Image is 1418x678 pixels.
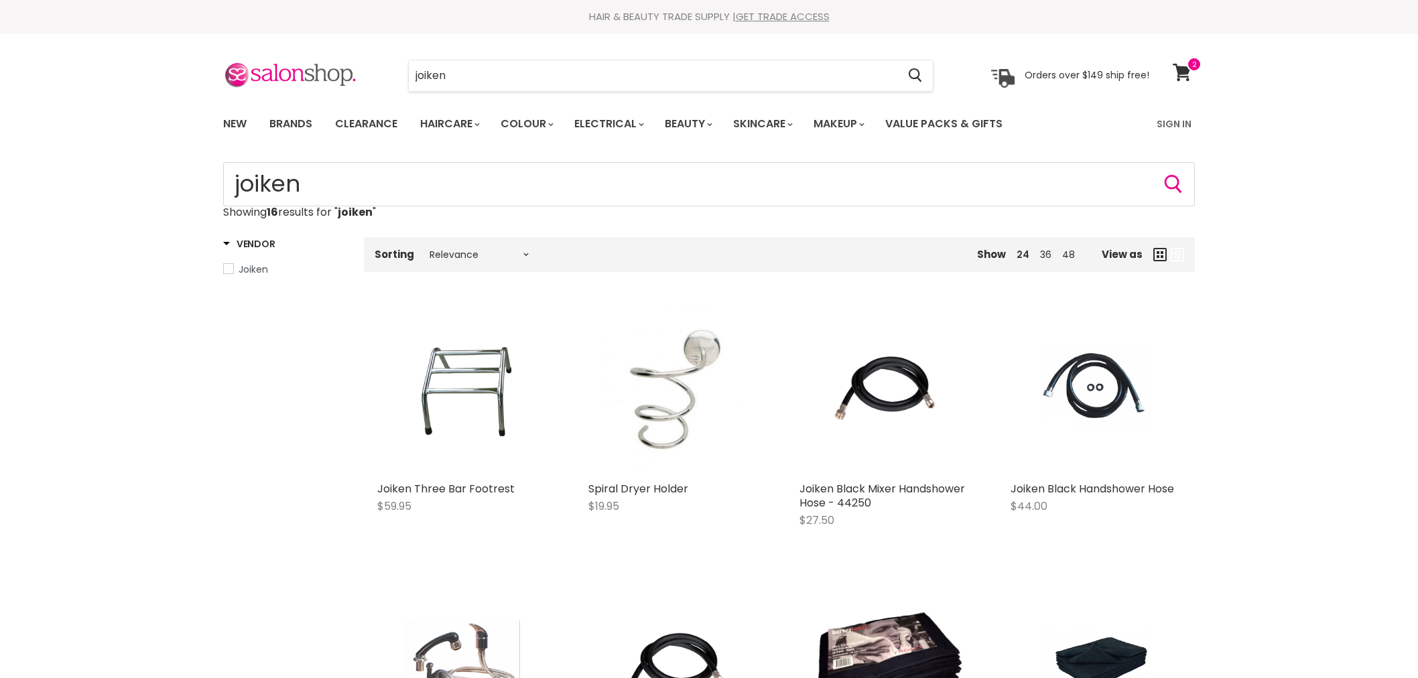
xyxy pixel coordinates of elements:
[588,498,619,514] span: $19.95
[799,481,965,511] a: Joiken Black Mixer Handshower Hose - 44250
[723,110,801,138] a: Skincare
[1102,249,1143,260] span: View as
[223,237,275,251] h3: Vendor
[410,110,488,138] a: Haircare
[223,162,1195,206] form: Product
[799,513,834,528] span: $27.50
[325,110,407,138] a: Clearance
[409,60,897,91] input: Search
[588,304,759,475] a: Spiral Dryer Holder
[338,204,373,220] strong: joiken
[206,105,1212,143] nav: Main
[803,110,873,138] a: Makeup
[239,263,268,276] span: Joiken
[564,110,652,138] a: Electrical
[213,110,257,138] a: New
[799,332,970,446] img: Joiken Black Mixer Handshower Hose - 44250
[377,498,411,514] span: $59.95
[1025,69,1149,81] p: Orders over $149 ship free!
[1149,110,1200,138] a: Sign In
[223,206,1195,218] p: Showing results for " "
[408,60,933,92] form: Product
[875,110,1013,138] a: Value Packs & Gifts
[267,204,278,220] strong: 16
[588,481,688,496] a: Spiral Dryer Holder
[799,304,970,475] a: Joiken Black Mixer Handshower Hose - 44250
[206,10,1212,23] div: HAIR & BEAUTY TRADE SUPPLY |
[1062,248,1075,261] a: 48
[223,162,1195,206] input: Search
[1011,498,1047,514] span: $44.00
[375,249,414,260] label: Sorting
[1011,481,1174,496] a: Joiken Black Handshower Hose
[977,247,1006,261] span: Show
[223,262,347,277] a: Joiken
[491,110,562,138] a: Colour
[377,481,515,496] a: Joiken Three Bar Footrest
[377,304,548,475] a: Joiken Three Bar Footrest
[1011,304,1181,475] a: Joiken Black Handshower Hose
[259,110,322,138] a: Brands
[1163,174,1184,195] button: Search
[213,105,1081,143] ul: Main menu
[1040,248,1051,261] a: 36
[1017,248,1029,261] a: 24
[736,9,830,23] a: GET TRADE ACCESS
[897,60,933,91] button: Search
[655,110,720,138] a: Beauty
